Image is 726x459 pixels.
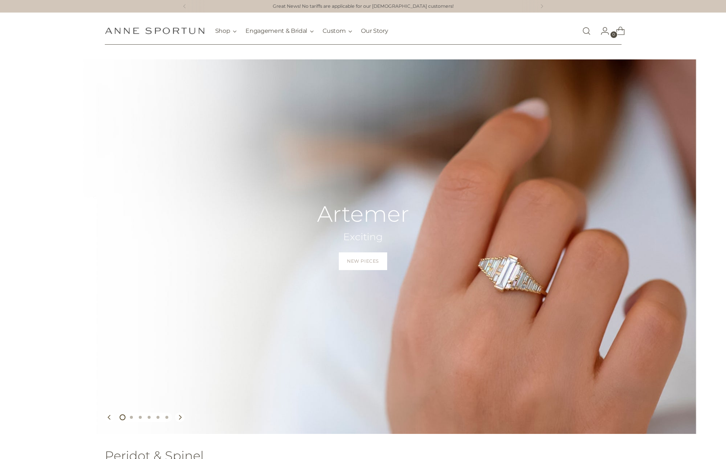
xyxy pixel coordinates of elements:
span: 0 [610,31,617,38]
span: New Pieces [347,258,379,265]
a: New Pieces [339,252,387,270]
button: Shop [215,23,237,39]
button: Move carousel to slide 4 [145,413,154,422]
button: Engagement & Bridal [245,23,314,39]
button: Move carousel to slide 3 [136,413,145,422]
button: Move carousel to slide 5 [154,413,162,422]
h2: Artemer [317,202,409,226]
a: Our Story [361,23,388,39]
a: /collections/artemer [81,59,646,434]
button: Move to previous carousel slide [105,413,114,422]
a: Anne Sportun Fine Jewellery [105,27,204,34]
button: Custom [323,23,352,39]
h2: Exciting [317,231,409,244]
a: Great News! No tariffs are applicable for our [DEMOGRAPHIC_DATA] customers! [273,3,454,10]
a: Go to the account page [595,24,609,38]
button: Move carousel to slide 2 [127,413,136,422]
a: Open search modal [579,24,594,38]
button: Move carousel to slide 6 [162,413,171,422]
a: Open cart modal [610,24,625,38]
button: Move to next carousel slide [175,413,185,422]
